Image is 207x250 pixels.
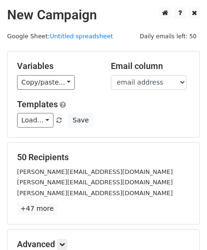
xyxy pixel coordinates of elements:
a: Untitled spreadsheet [50,33,113,40]
small: Google Sheet: [7,33,113,40]
h5: Email column [111,61,190,71]
span: Daily emails left: 50 [136,31,200,42]
a: Daily emails left: 50 [136,33,200,40]
a: Templates [17,99,58,109]
a: +47 more [17,203,57,215]
h5: Variables [17,61,97,71]
h2: New Campaign [7,7,200,23]
h5: 50 Recipients [17,152,190,163]
small: [PERSON_NAME][EMAIL_ADDRESS][DOMAIN_NAME] [17,179,173,186]
small: [PERSON_NAME][EMAIL_ADDRESS][DOMAIN_NAME] [17,168,173,175]
h5: Advanced [17,239,190,250]
iframe: Chat Widget [160,205,207,250]
button: Save [68,113,93,128]
small: [PERSON_NAME][EMAIL_ADDRESS][DOMAIN_NAME] [17,190,173,197]
a: Copy/paste... [17,75,75,90]
a: Load... [17,113,54,128]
